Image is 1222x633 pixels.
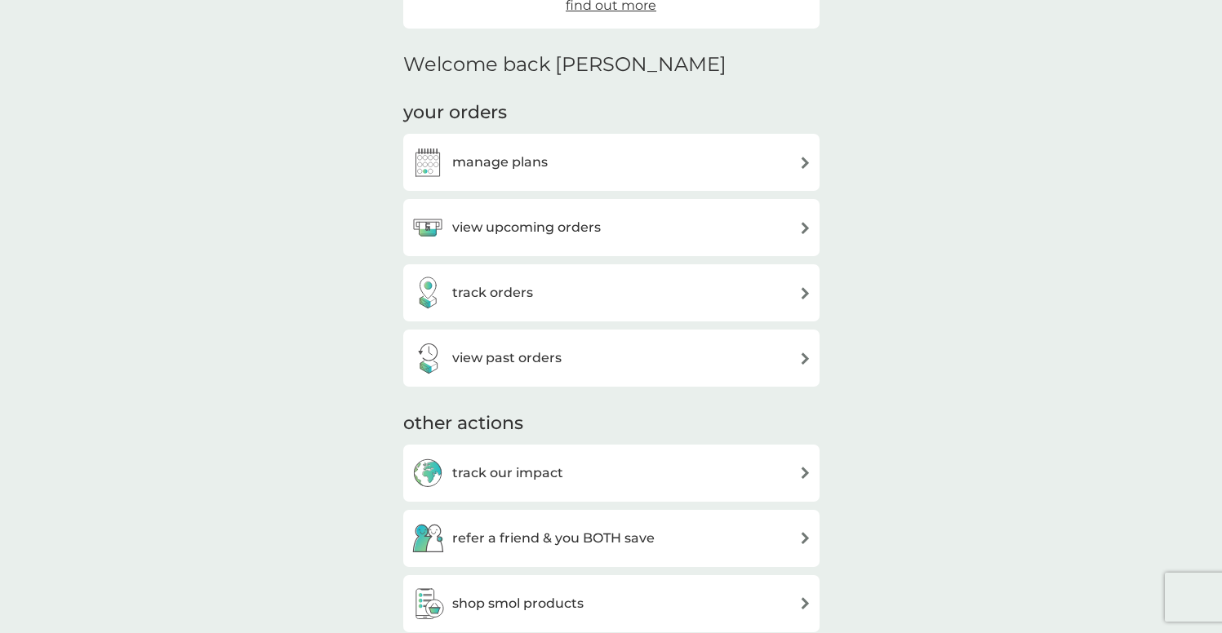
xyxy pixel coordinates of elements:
img: arrow right [799,287,811,299]
img: arrow right [799,532,811,544]
img: arrow right [799,597,811,609]
img: arrow right [799,352,811,365]
h3: other actions [403,411,523,436]
h3: manage plans [452,152,548,173]
h3: refer a friend & you BOTH save [452,528,655,549]
img: arrow right [799,467,811,479]
h3: track our impact [452,463,563,484]
h3: your orders [403,100,507,126]
img: arrow right [799,157,811,169]
h3: view past orders [452,347,562,369]
h3: track orders [452,282,533,303]
h3: shop smol products [452,593,584,614]
h2: Welcome back [PERSON_NAME] [403,53,727,77]
h3: view upcoming orders [452,217,601,238]
img: arrow right [799,222,811,234]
